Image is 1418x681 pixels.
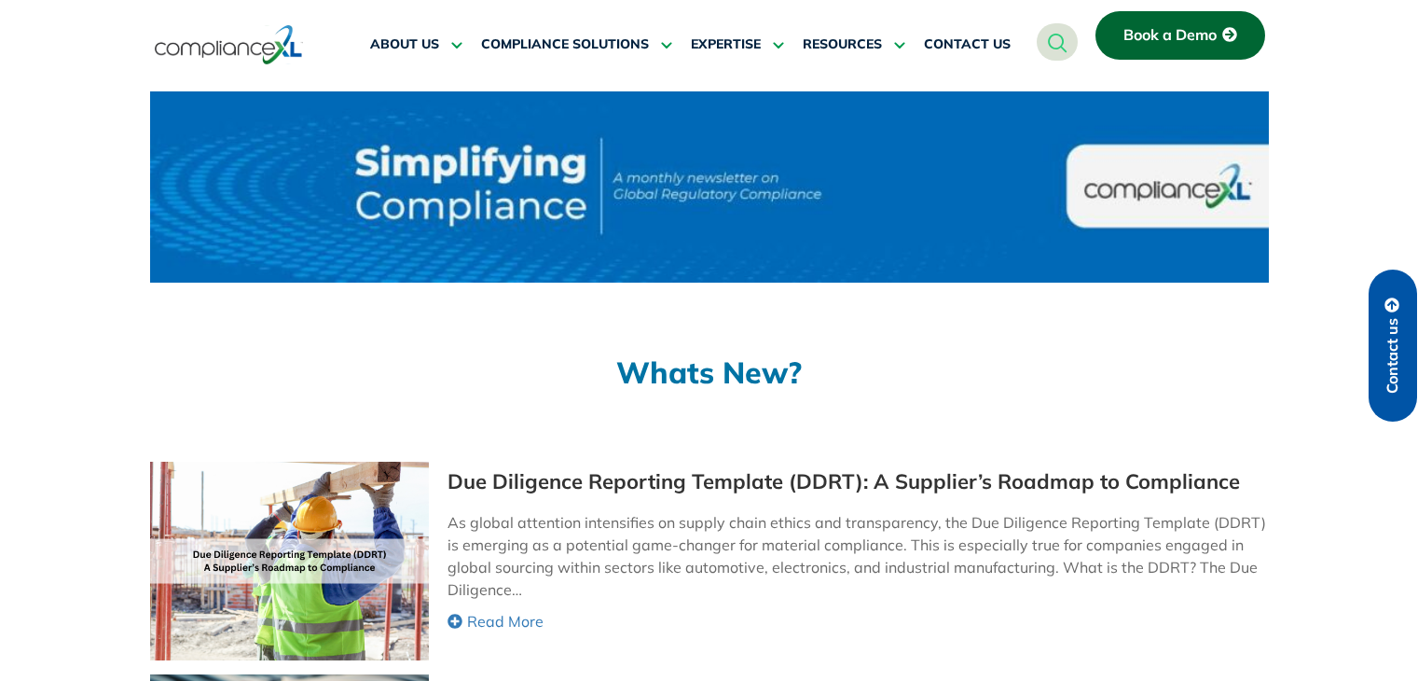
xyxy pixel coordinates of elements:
[481,22,672,67] a: COMPLIANCE SOLUTIONS
[447,610,1267,632] a: Read More
[803,36,882,53] span: RESOURCES
[481,36,649,53] span: COMPLIANCE SOLUTIONS
[447,471,1240,493] a: Due Diligence Reporting Template (DDRT): A Supplier’s Roadmap to Compliance
[370,36,439,53] span: ABOUT US
[1037,23,1078,61] a: navsearch-button
[691,36,761,53] span: EXPERTISE
[447,511,1267,601] p: As global attention intensifies on supply chain ethics and transparency, the Due Diligence Report...
[467,610,544,632] span: Read More
[1369,270,1417,422] a: Contact us
[155,23,303,66] img: logo-one.svg
[691,22,784,67] a: EXPERTISE
[150,357,1269,387] h2: Whats New?
[803,22,905,67] a: RESOURCES
[1384,318,1401,394] span: Contact us
[370,22,462,67] a: ABOUT US
[924,36,1011,53] span: CONTACT US
[1095,11,1265,60] a: Book a Demo
[1123,27,1217,44] span: Book a Demo
[924,22,1011,67] a: CONTACT US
